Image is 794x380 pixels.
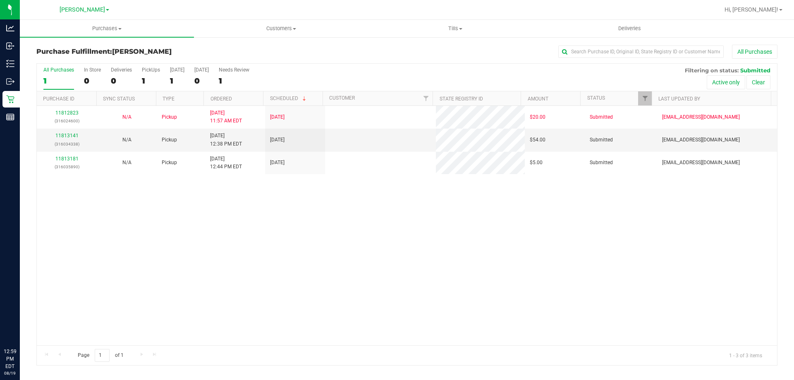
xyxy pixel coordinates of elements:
[36,48,283,55] h3: Purchase Fulfillment:
[368,20,542,37] a: Tills
[170,67,184,73] div: [DATE]
[112,48,172,55] span: [PERSON_NAME]
[60,6,105,13] span: [PERSON_NAME]
[707,75,745,89] button: Active only
[162,113,177,121] span: Pickup
[685,67,739,74] span: Filtering on status:
[590,159,613,167] span: Submitted
[84,76,101,86] div: 0
[543,20,717,37] a: Deliveries
[587,95,605,101] a: Status
[71,349,130,362] span: Page of 1
[142,76,160,86] div: 1
[210,96,232,102] a: Ordered
[419,91,433,105] a: Filter
[270,113,285,121] span: [DATE]
[210,155,242,171] span: [DATE] 12:44 PM EDT
[530,159,543,167] span: $5.00
[194,76,209,86] div: 0
[111,76,132,86] div: 0
[55,156,79,162] a: 11813181
[6,77,14,86] inline-svg: Outbound
[162,159,177,167] span: Pickup
[122,137,132,143] span: Not Applicable
[607,25,652,32] span: Deliveries
[6,24,14,32] inline-svg: Analytics
[270,159,285,167] span: [DATE]
[658,96,700,102] a: Last Updated By
[194,20,368,37] a: Customers
[725,6,778,13] span: Hi, [PERSON_NAME]!
[194,25,368,32] span: Customers
[746,75,770,89] button: Clear
[43,76,74,86] div: 1
[42,140,92,148] p: (316034338)
[662,136,740,144] span: [EMAIL_ADDRESS][DOMAIN_NAME]
[528,96,548,102] a: Amount
[219,67,249,73] div: Needs Review
[20,20,194,37] a: Purchases
[122,136,132,144] button: N/A
[210,132,242,148] span: [DATE] 12:38 PM EDT
[4,348,16,370] p: 12:59 PM EDT
[122,160,132,165] span: Not Applicable
[42,163,92,171] p: (316035890)
[368,25,542,32] span: Tills
[329,95,355,101] a: Customer
[95,349,110,362] input: 1
[722,349,769,361] span: 1 - 3 of 3 items
[43,67,74,73] div: All Purchases
[122,159,132,167] button: N/A
[142,67,160,73] div: PickUps
[270,136,285,144] span: [DATE]
[590,113,613,121] span: Submitted
[6,60,14,68] inline-svg: Inventory
[170,76,184,86] div: 1
[103,96,135,102] a: Sync Status
[20,25,194,32] span: Purchases
[440,96,483,102] a: State Registry ID
[4,370,16,376] p: 08/19
[6,113,14,121] inline-svg: Reports
[42,117,92,125] p: (316024600)
[662,159,740,167] span: [EMAIL_ADDRESS][DOMAIN_NAME]
[638,91,652,105] a: Filter
[590,136,613,144] span: Submitted
[84,67,101,73] div: In Store
[8,314,33,339] iframe: Resource center
[732,45,777,59] button: All Purchases
[530,113,545,121] span: $20.00
[111,67,132,73] div: Deliveries
[43,96,74,102] a: Purchase ID
[270,96,308,101] a: Scheduled
[6,95,14,103] inline-svg: Retail
[219,76,249,86] div: 1
[55,133,79,139] a: 11813141
[163,96,175,102] a: Type
[122,113,132,121] button: N/A
[6,42,14,50] inline-svg: Inbound
[194,67,209,73] div: [DATE]
[162,136,177,144] span: Pickup
[55,110,79,116] a: 11812823
[662,113,740,121] span: [EMAIL_ADDRESS][DOMAIN_NAME]
[740,67,770,74] span: Submitted
[122,114,132,120] span: Not Applicable
[558,45,724,58] input: Search Purchase ID, Original ID, State Registry ID or Customer Name...
[530,136,545,144] span: $54.00
[210,109,242,125] span: [DATE] 11:57 AM EDT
